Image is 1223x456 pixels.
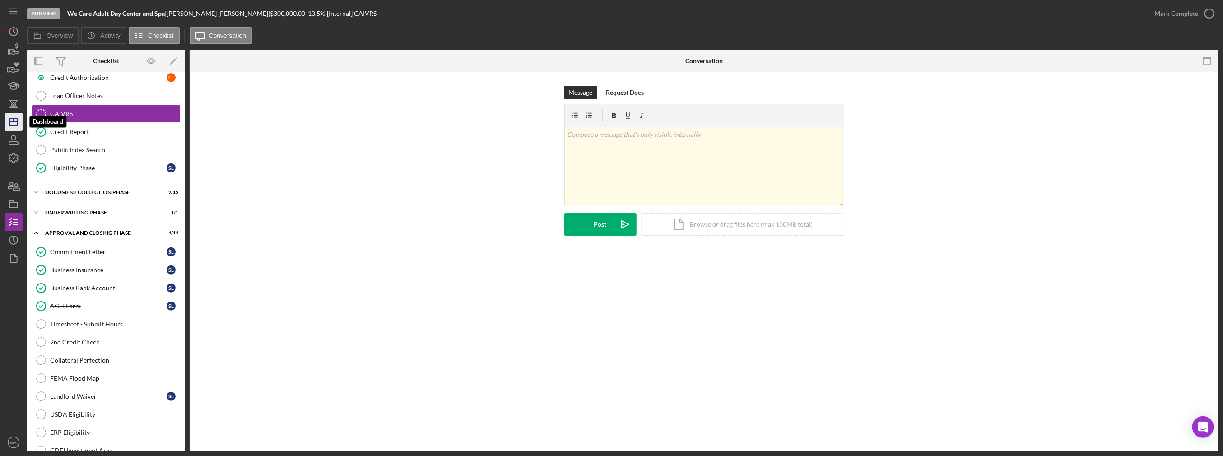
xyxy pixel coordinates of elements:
[50,110,180,117] div: CAIVRS
[167,302,176,311] div: S L
[45,210,156,215] div: Underwriting Phase
[209,32,246,39] label: Conversation
[564,86,597,99] button: Message
[67,10,167,17] div: |
[1145,5,1218,23] button: Mark Complete
[32,69,181,87] a: Credit AuthorizationLT
[50,393,167,400] div: Landlord Waiver
[10,440,17,445] text: MR
[50,375,180,382] div: FEMA Flood Map
[100,32,120,39] label: Activity
[167,73,176,82] div: L T
[162,190,178,195] div: 9 / 15
[162,230,178,236] div: 4 / 14
[50,248,167,256] div: Commitment Letter
[32,387,181,405] a: Landlord WaiverSL
[50,411,180,418] div: USDA Eligibility
[50,164,167,172] div: Eligibility Phase
[50,302,167,310] div: ACH Form
[32,333,181,351] a: 2nd Credit Check
[27,8,60,19] div: In Review
[45,230,156,236] div: Approval and Closing Phase
[32,405,181,423] a: USDA Eligibility
[148,32,174,39] label: Checklist
[93,57,119,65] div: Checklist
[564,213,637,236] button: Post
[32,261,181,279] a: Business InsuranceSL
[32,279,181,297] a: Business Bank AccountSL
[50,284,167,292] div: Business Bank Account
[167,10,270,17] div: [PERSON_NAME] [PERSON_NAME] |
[50,357,180,364] div: Collateral Perfection
[32,105,181,123] a: CAIVRS
[50,128,180,135] div: Credit Report
[162,210,178,215] div: 1 / 1
[50,447,180,454] div: CDFI Investment Area
[81,27,126,44] button: Activity
[32,141,181,159] a: Public Index Search
[606,86,644,99] div: Request Docs
[32,315,181,333] a: Timesheet - Submit Hours
[569,86,593,99] div: Message
[129,27,180,44] button: Checklist
[685,57,723,65] div: Conversation
[308,10,325,17] div: 10.5 %
[67,9,165,17] b: We Care Adult Day Center and Spa
[167,265,176,275] div: S L
[50,266,167,274] div: Business Insurance
[270,10,308,17] div: $300,000.00
[1154,5,1198,23] div: Mark Complete
[325,10,377,17] div: | [Internal] CAIVRS
[32,159,181,177] a: Eligibility PhaseSL
[50,339,180,346] div: 2nd Credit Check
[32,243,181,261] a: Commitment LetterSL
[32,351,181,369] a: Collateral Perfection
[190,27,252,44] button: Conversation
[594,213,607,236] div: Post
[32,423,181,442] a: ERP Eligibility
[45,190,156,195] div: Document Collection Phase
[50,321,180,328] div: Timesheet - Submit Hours
[50,429,180,436] div: ERP Eligibility
[1192,416,1214,438] div: Open Intercom Messenger
[167,163,176,172] div: S L
[602,86,649,99] button: Request Docs
[32,297,181,315] a: ACH FormSL
[50,74,167,81] div: Credit Authorization
[167,392,176,401] div: S L
[5,433,23,451] button: MR
[47,32,73,39] label: Overview
[32,369,181,387] a: FEMA Flood Map
[50,92,180,99] div: Loan Officer Notes
[32,87,181,105] a: Loan Officer Notes
[167,284,176,293] div: S L
[32,123,181,141] a: Credit Report
[27,27,79,44] button: Overview
[167,247,176,256] div: S L
[50,146,180,154] div: Public Index Search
